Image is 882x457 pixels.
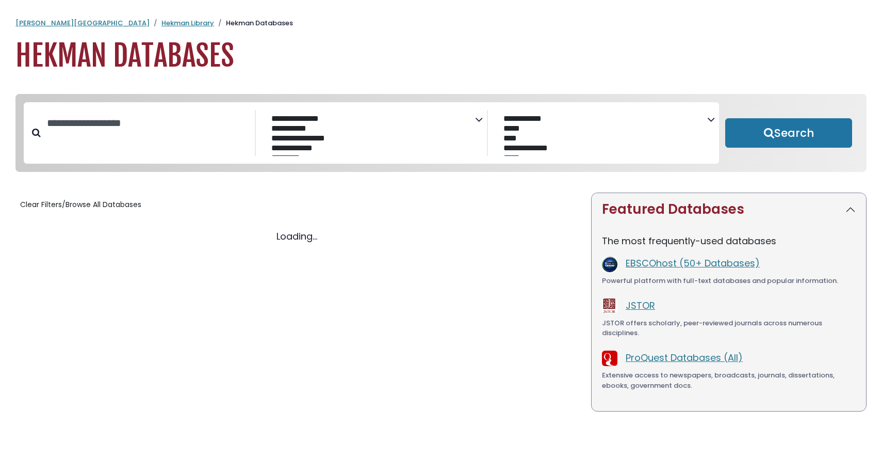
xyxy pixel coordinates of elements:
[264,112,475,156] select: Database Subject Filter
[602,234,856,248] p: The most frequently-used databases
[602,318,856,338] div: JSTOR offers scholarly, peer-reviewed journals across numerous disciplines.
[725,118,852,148] button: Submit for Search Results
[626,257,760,270] a: EBSCOhost (50+ Databases)
[161,18,214,28] a: Hekman Library
[15,39,867,73] h1: Hekman Databases
[626,351,743,364] a: ProQuest Databases (All)
[15,94,867,172] nav: Search filters
[602,276,856,286] div: Powerful platform with full-text databases and popular information.
[41,115,255,132] input: Search database by title or keyword
[15,18,867,28] nav: breadcrumb
[214,18,293,28] li: Hekman Databases
[496,112,707,156] select: Database Vendors Filter
[15,18,150,28] a: [PERSON_NAME][GEOGRAPHIC_DATA]
[15,197,146,213] button: Clear Filters/Browse All Databases
[626,299,655,312] a: JSTOR
[602,370,856,390] div: Extensive access to newspapers, broadcasts, journals, dissertations, ebooks, government docs.
[592,193,866,226] button: Featured Databases
[15,229,579,243] div: Loading...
